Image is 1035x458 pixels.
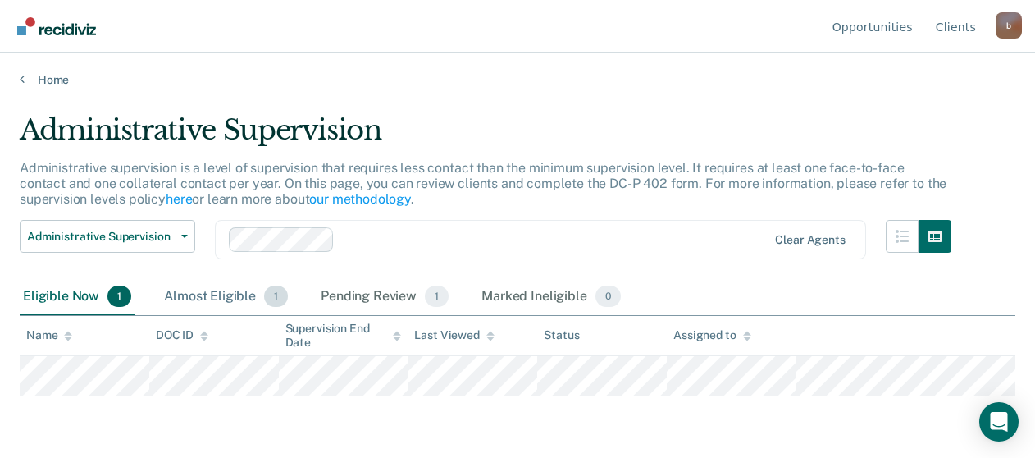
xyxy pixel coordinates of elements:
[775,233,845,247] div: Clear agents
[996,12,1022,39] button: Profile dropdown button
[20,160,946,207] p: Administrative supervision is a level of supervision that requires less contact than the minimum ...
[285,322,402,350] div: Supervision End Date
[20,279,135,315] div: Eligible Now1
[264,286,288,307] span: 1
[26,328,72,342] div: Name
[425,286,449,307] span: 1
[414,328,494,342] div: Last Viewed
[107,286,131,307] span: 1
[595,286,621,307] span: 0
[979,402,1019,442] div: Open Intercom Messenger
[20,220,195,253] button: Administrative Supervision
[17,17,96,35] img: Recidiviz
[20,72,1015,87] a: Home
[478,279,624,315] div: Marked Ineligible0
[166,191,192,207] a: here
[156,328,208,342] div: DOC ID
[317,279,452,315] div: Pending Review1
[161,279,291,315] div: Almost Eligible1
[996,12,1022,39] div: b
[27,230,175,244] span: Administrative Supervision
[673,328,750,342] div: Assigned to
[309,191,411,207] a: our methodology
[544,328,579,342] div: Status
[20,113,951,160] div: Administrative Supervision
